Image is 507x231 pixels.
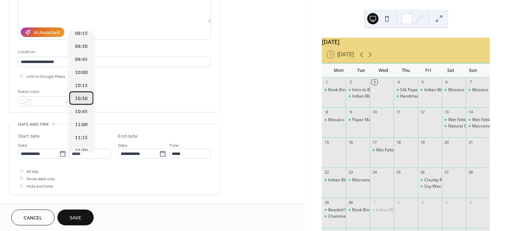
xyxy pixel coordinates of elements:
[328,117,372,123] div: Mosaics for Beginners
[424,87,464,93] div: Indian Block Printing
[346,207,370,213] div: Book Binding - Casebinding
[424,177,469,183] div: Chunky Rope Necklace
[396,200,401,205] div: 2
[372,110,377,115] div: 10
[448,117,499,123] div: Wet Felting - Pots & Bowls
[26,175,55,183] span: Show date only
[346,93,370,99] div: Indian Block Printing
[468,200,473,205] div: 5
[346,117,370,123] div: Paper Marbling
[395,63,417,77] div: Thu
[322,38,490,46] div: [DATE]
[418,177,442,183] div: Chunky Rope Necklace
[118,133,138,140] div: End date
[70,214,81,222] span: Save
[442,87,466,93] div: Mosaics for Beginners
[328,207,364,213] div: Beaded Snowflake
[348,170,353,175] div: 23
[322,87,346,93] div: Book Binding - Casebinding
[442,117,466,123] div: Wet Felting - Pots & Bowls
[18,121,49,128] span: Date and time
[348,110,353,115] div: 9
[322,177,346,183] div: Indian Block Printing
[75,108,88,115] span: 10:45
[396,170,401,175] div: 25
[444,80,449,85] div: 6
[400,87,435,93] div: Silk Paper Making
[75,30,88,37] span: 09:15
[376,147,417,153] div: Wet Felting - Flowers
[75,95,88,102] span: 10:30
[75,69,88,76] span: 10:00
[118,142,127,149] span: Date
[420,139,425,145] div: 19
[18,142,27,149] span: Date
[26,73,65,80] span: Link to Google Maps
[468,139,473,145] div: 21
[322,117,346,123] div: Mosaics for Beginners
[418,87,442,93] div: Indian Block Printing
[18,133,40,140] div: Start date
[24,214,42,222] span: Cancel
[444,139,449,145] div: 20
[372,170,377,175] div: 24
[420,200,425,205] div: 3
[328,87,382,93] div: Book Binding - Casebinding
[444,200,449,205] div: 4
[439,63,462,77] div: Sat
[75,56,88,63] span: 09:45
[75,121,88,129] span: 11:00
[448,87,492,93] div: Mosaics for Beginners
[352,207,406,213] div: Book Binding - Casebinding
[328,177,368,183] div: Indian Block Printing
[372,63,395,77] div: Wed
[442,123,466,129] div: Natural Cold Process Soap Making
[466,87,490,93] div: Mosaics for Beginners
[324,110,329,115] div: 8
[57,210,94,225] button: Save
[75,82,88,89] span: 10:15
[444,170,449,175] div: 27
[420,170,425,175] div: 26
[324,80,329,85] div: 1
[418,183,442,189] div: Soy Wax Candles
[327,63,350,77] div: Mon
[468,110,473,115] div: 14
[396,139,401,145] div: 18
[348,80,353,85] div: 2
[466,123,490,129] div: Macrame Pumpkin
[346,177,370,183] div: Macrame Wall Art
[352,93,392,99] div: Indian Block Printing
[346,87,370,93] div: Intro to Beaded Jewellery
[396,110,401,115] div: 11
[26,183,53,190] span: Hide end time
[328,213,378,219] div: Chainmaille - Helmweave
[444,110,449,115] div: 13
[466,117,490,123] div: Wet Felting - Pots & Bowls
[370,147,394,153] div: Wet Felting - Flowers
[370,207,394,213] div: Indian Block Printing
[376,207,416,213] div: Indian Block Printing
[324,139,329,145] div: 15
[11,210,55,225] button: Cancel
[468,80,473,85] div: 7
[169,142,179,149] span: Time
[420,80,425,85] div: 5
[322,207,346,213] div: Beaded Snowflake
[324,200,329,205] div: 29
[69,142,79,149] span: Time
[417,63,439,77] div: Fri
[420,110,425,115] div: 12
[468,170,473,175] div: 28
[75,147,88,155] span: 11:30
[75,43,88,50] span: 09:30
[324,170,329,175] div: 22
[424,183,458,189] div: Soy Wax Candles
[400,93,453,99] div: Handmade Recycled Paper
[352,177,388,183] div: Macrame Wall Art
[350,63,373,77] div: Tue
[348,139,353,145] div: 16
[372,139,377,145] div: 17
[34,29,60,37] div: AI Assistant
